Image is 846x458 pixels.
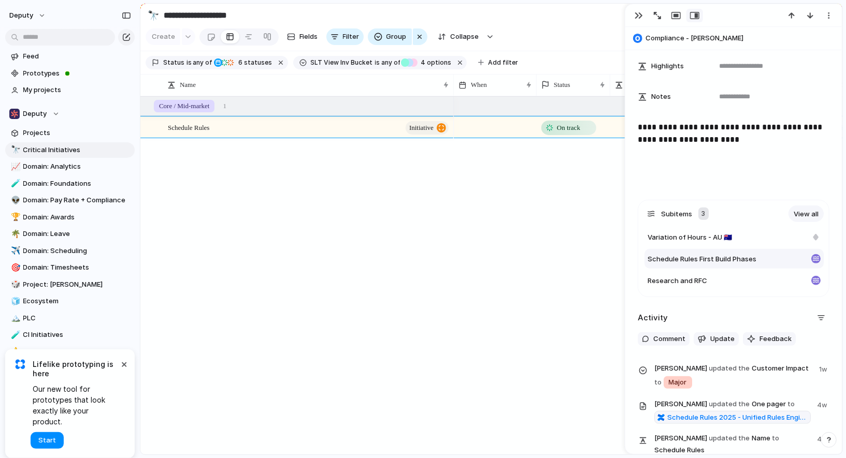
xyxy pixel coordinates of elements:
[788,399,795,409] span: to
[409,121,434,135] span: initiative
[5,106,135,122] button: Deputy
[11,178,18,189] div: 🧪
[654,432,811,455] span: Name Schedule Rules
[5,226,135,242] div: 🌴Domain: Leave
[5,82,135,98] a: My projects
[654,377,662,388] span: to
[630,30,837,47] button: Compliance - [PERSON_NAME]
[311,58,373,67] span: SLT View Inv Bucket
[145,7,162,24] button: 🔭
[283,28,322,45] button: Fields
[299,32,318,42] span: Fields
[488,58,518,67] span: Add filter
[23,296,131,306] span: Ecosystem
[709,433,750,444] span: updated the
[5,210,135,225] a: 🏆Domain: Awards
[5,176,135,191] div: 🧪Domain: Foundations
[698,208,709,220] div: 3
[11,195,18,206] div: 👽
[168,121,210,133] span: Schedule Rules
[11,329,18,341] div: 🧪
[5,125,135,141] a: Projects
[5,344,135,360] a: ⚠️Needs Change Notice
[23,179,131,189] span: Domain: Foundations
[11,228,18,240] div: 🌴
[817,432,829,445] span: 4w
[9,179,20,189] button: 🧪
[11,161,18,173] div: 📈
[11,346,18,358] div: ⚠️
[817,398,829,410] span: 4w
[9,262,20,273] button: 🎯
[5,159,135,174] a: 📈Domain: Analytics
[667,412,808,423] span: Schedule Rules 2025 - Unified Rules Engine
[654,363,707,374] span: [PERSON_NAME]
[23,128,131,138] span: Projects
[819,362,829,375] span: 1w
[654,411,811,424] a: Schedule Rules 2025 - Unified Rules Engine
[5,327,135,343] div: 🧪CI Initiatives
[651,92,671,102] span: Notes
[23,279,131,290] span: Project: [PERSON_NAME]
[709,399,750,409] span: updated the
[648,232,732,243] span: Variation of Hours - AU 🇦🇺
[386,32,407,42] span: Group
[11,312,18,324] div: 🏔️
[11,245,18,257] div: ✈️
[418,58,451,67] span: options
[5,243,135,259] a: ✈️Domain: Scheduling
[669,377,687,388] span: Major
[213,57,275,68] button: 6 statuses
[709,363,750,374] span: updated the
[651,61,684,71] span: Highlights
[11,278,18,290] div: 🎲
[654,398,811,424] span: One pager
[118,358,131,370] button: Dismiss
[9,212,20,223] button: 🏆
[375,58,380,67] span: is
[9,313,20,323] button: 🏔️
[192,58,212,67] span: any of
[9,347,20,357] button: ⚠️
[184,57,214,68] button: isany of
[23,161,131,172] span: Domain: Analytics
[5,66,135,81] a: Prototypes
[9,195,20,205] button: 👽
[38,435,56,446] span: Start
[23,262,131,273] span: Domain: Timesheets
[236,58,273,67] span: statuses
[772,433,780,444] span: to
[23,212,131,223] span: Domain: Awards
[326,28,364,45] button: Filter
[236,58,245,66] span: 6
[5,277,135,292] a: 🎲Project: [PERSON_NAME]
[654,433,707,444] span: [PERSON_NAME]
[788,205,824,222] a: View all
[23,68,131,79] span: Prototypes
[5,193,135,208] a: 👽Domain: Pay Rate + Compliance
[648,276,707,286] span: Research and RFC
[759,334,792,344] span: Feedback
[23,195,131,205] span: Domain: Pay Rate + Compliance
[694,332,739,346] button: Update
[472,55,524,70] button: Add filter
[11,144,18,156] div: 🔭
[9,145,20,155] button: 🔭
[380,58,400,67] span: any of
[33,383,119,427] span: Our new tool for prototypes that look exactly like your product.
[5,293,135,309] a: 🧊Ecosystem
[148,8,159,22] div: 🔭
[5,260,135,275] a: 🎯Domain: Timesheets
[406,121,449,135] button: initiative
[23,109,47,119] span: Deputy
[5,311,135,326] a: 🏔️PLC
[11,296,18,307] div: 🧊
[343,32,360,42] span: Filter
[661,209,692,219] span: Subitems
[418,58,427,66] span: 4
[554,80,570,90] span: Status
